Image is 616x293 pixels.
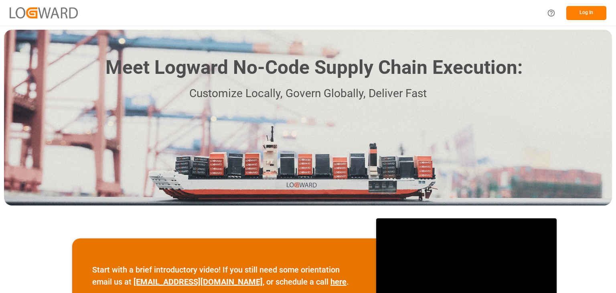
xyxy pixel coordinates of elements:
a: [EMAIL_ADDRESS][DOMAIN_NAME] [134,277,263,287]
a: here [330,277,346,287]
h1: Meet Logward No-Code Supply Chain Execution: [105,53,523,82]
button: Help Center [542,4,560,22]
p: Start with a brief introductory video! If you still need some orientation email us at , or schedu... [92,264,356,288]
img: Logward_new_orange.png [10,7,78,18]
p: Customize Locally, Govern Globally, Deliver Fast [93,85,523,103]
button: Log In [566,6,606,20]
